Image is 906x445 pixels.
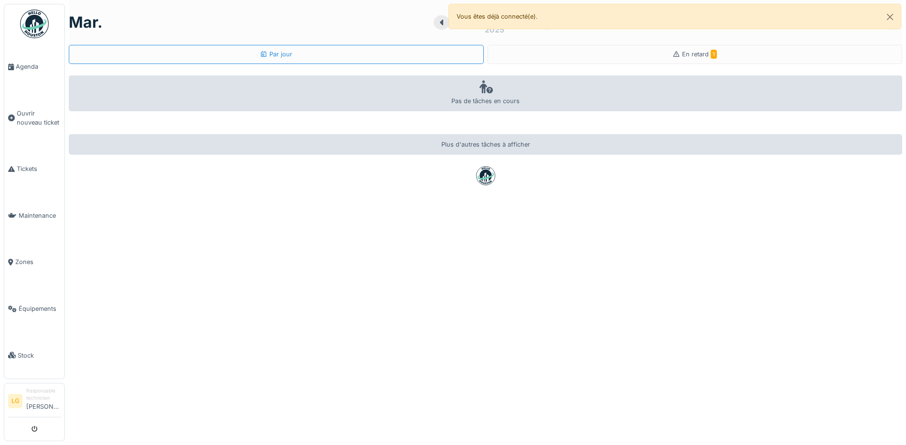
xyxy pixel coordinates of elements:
[4,146,64,192] a: Tickets
[69,13,103,32] h1: mar.
[8,387,61,417] a: LG Responsable technicien[PERSON_NAME]
[15,257,61,266] span: Zones
[69,75,902,111] div: Pas de tâches en cours
[17,109,61,127] span: Ouvrir nouveau ticket
[16,62,61,71] span: Agenda
[19,304,61,313] span: Équipements
[4,286,64,332] a: Équipements
[4,192,64,239] a: Maintenance
[879,4,901,30] button: Close
[69,134,902,155] div: Plus d'autres tâches à afficher
[26,387,61,415] li: [PERSON_NAME]
[4,332,64,379] a: Stock
[682,51,717,58] span: En retard
[711,50,717,59] span: 1
[17,164,61,173] span: Tickets
[19,211,61,220] span: Maintenance
[26,387,61,402] div: Responsable technicien
[18,351,61,360] span: Stock
[485,24,504,35] div: 2025
[448,4,902,29] div: Vous êtes déjà connecté(e).
[260,50,292,59] div: Par jour
[476,166,495,185] img: badge-BVDL4wpA.svg
[4,90,64,146] a: Ouvrir nouveau ticket
[20,10,49,38] img: Badge_color-CXgf-gQk.svg
[4,43,64,90] a: Agenda
[4,239,64,286] a: Zones
[8,394,22,408] li: LG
